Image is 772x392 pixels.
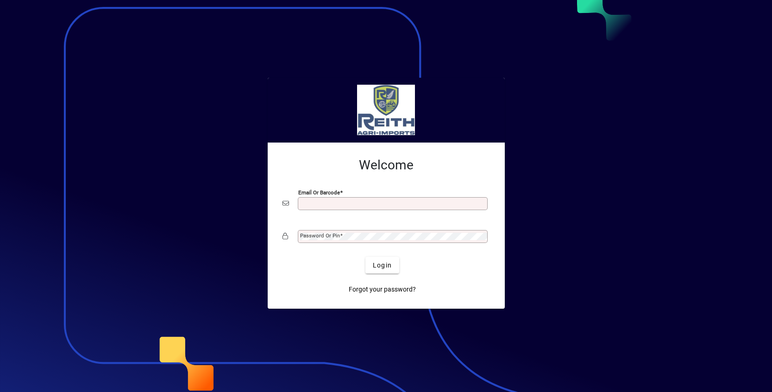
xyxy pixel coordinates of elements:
a: Forgot your password? [345,281,420,298]
button: Login [365,257,399,274]
span: Forgot your password? [349,285,416,294]
h2: Welcome [282,157,490,173]
mat-label: Password or Pin [300,232,340,239]
mat-label: Email or Barcode [298,189,340,196]
span: Login [373,261,392,270]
